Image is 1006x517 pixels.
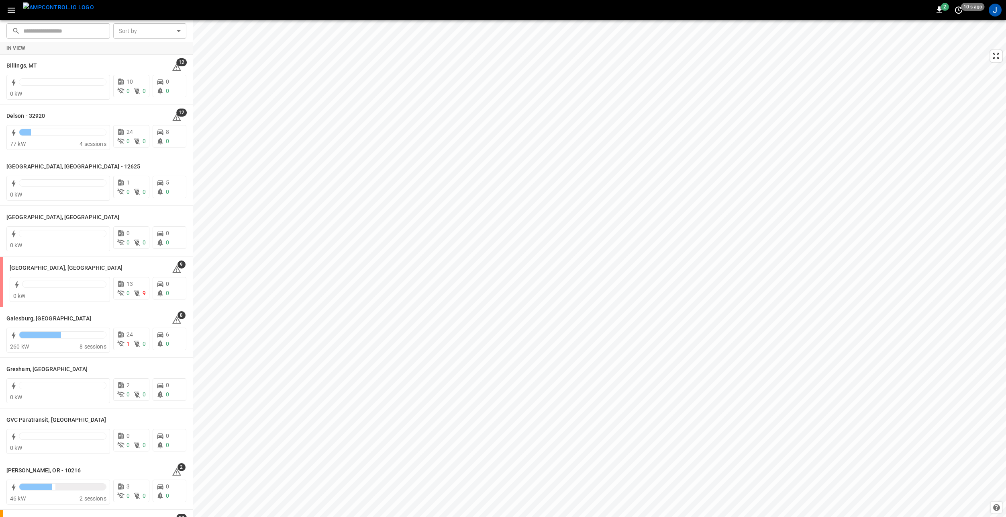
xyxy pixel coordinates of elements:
[10,90,22,97] span: 0 kW
[166,341,169,347] span: 0
[127,281,133,287] span: 13
[143,391,146,398] span: 0
[10,495,26,502] span: 46 kW
[127,138,130,144] span: 0
[166,382,169,388] span: 0
[178,261,186,269] span: 9
[6,45,26,51] strong: In View
[10,445,22,451] span: 0 kW
[143,290,146,296] span: 9
[80,343,106,350] span: 8 sessions
[13,293,26,299] span: 0 kW
[143,492,146,499] span: 0
[127,382,130,388] span: 2
[178,311,186,319] span: 8
[166,483,169,490] span: 0
[143,189,146,195] span: 0
[166,138,169,144] span: 0
[127,391,130,398] span: 0
[127,129,133,135] span: 24
[10,141,26,147] span: 77 kW
[10,242,22,248] span: 0 kW
[166,78,169,85] span: 0
[10,264,123,273] h6: El Dorado Springs, MO
[80,495,106,502] span: 2 sessions
[6,162,140,171] h6: East Orange, NJ - 12625
[127,433,130,439] span: 0
[6,416,106,425] h6: GVC Paratransit, NY
[143,88,146,94] span: 0
[166,391,169,398] span: 0
[6,213,120,222] h6: Edwardsville, IL
[961,3,985,11] span: 10 s ago
[127,88,130,94] span: 0
[166,129,169,135] span: 8
[176,109,187,117] span: 12
[6,365,88,374] h6: Gresham, OR
[989,4,1002,16] div: profile-icon
[127,290,130,296] span: 0
[10,343,29,350] span: 260 kW
[193,20,1006,517] canvas: Map
[166,88,169,94] span: 0
[127,341,130,347] span: 1
[143,138,146,144] span: 0
[80,141,106,147] span: 4 sessions
[166,331,169,338] span: 6
[143,442,146,448] span: 0
[127,230,130,236] span: 0
[166,189,169,195] span: 0
[6,62,37,70] h6: Billings, MT
[166,433,169,439] span: 0
[6,112,45,121] h6: Delson - 32920
[6,314,91,323] h6: Galesburg, IL
[127,189,130,195] span: 0
[176,58,187,66] span: 12
[6,466,81,475] h6: Hubbard, OR - 10216
[10,191,22,198] span: 0 kW
[178,463,186,471] span: 2
[127,239,130,246] span: 0
[127,483,130,490] span: 3
[166,290,169,296] span: 0
[10,394,22,400] span: 0 kW
[166,492,169,499] span: 0
[166,230,169,236] span: 0
[127,492,130,499] span: 0
[143,341,146,347] span: 0
[127,179,130,186] span: 1
[127,78,133,85] span: 10
[166,239,169,246] span: 0
[941,3,949,11] span: 2
[127,331,133,338] span: 24
[127,442,130,448] span: 0
[166,281,169,287] span: 0
[23,2,94,12] img: ampcontrol.io logo
[166,179,169,186] span: 5
[166,442,169,448] span: 0
[952,4,965,16] button: set refresh interval
[143,239,146,246] span: 0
